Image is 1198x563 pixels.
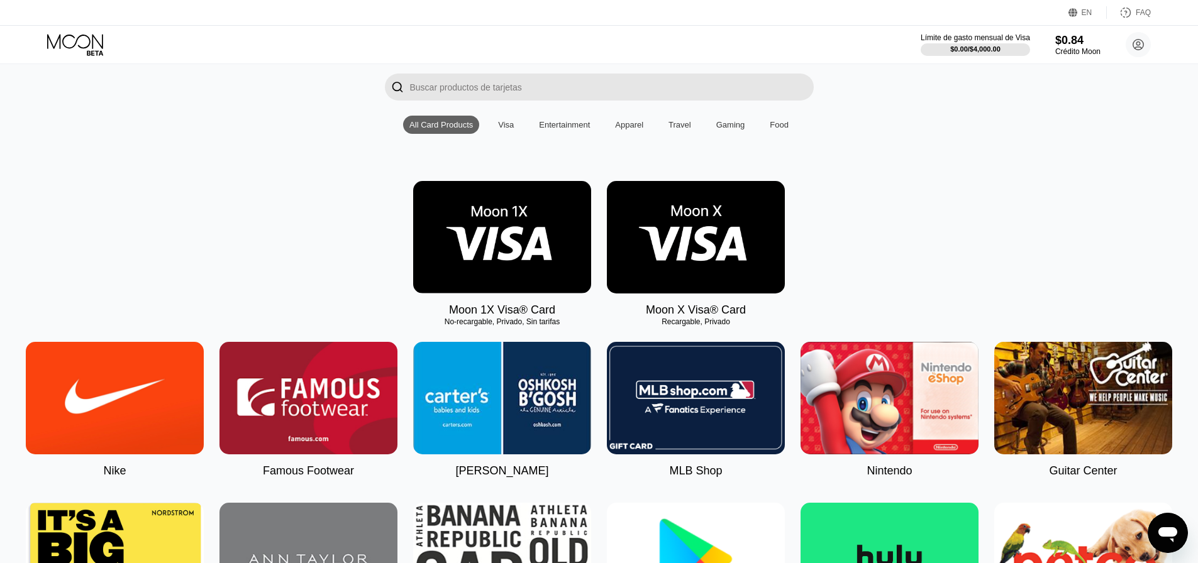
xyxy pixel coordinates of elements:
[539,120,590,129] div: Entertainment
[385,74,410,101] div: 
[533,116,596,134] div: Entertainment
[615,120,643,129] div: Apparel
[1107,6,1151,19] div: FAQ
[498,120,514,129] div: Visa
[449,303,555,317] div: Moon 1X Visa® Card
[263,464,354,478] div: Famous Footwear
[716,120,745,129] div: Gaming
[1082,8,1092,17] div: EN
[103,464,126,478] div: Nike
[669,464,722,478] div: MLB Shop
[662,116,697,134] div: Travel
[410,74,814,101] input: Search card products
[763,116,795,134] div: Food
[710,116,752,134] div: Gaming
[668,120,691,129] div: Travel
[1068,6,1107,19] div: EN
[1055,34,1101,56] div: $0.84Crédito Moon
[867,464,912,478] div: Nintendo
[607,317,785,326] div: Recargable, Privado
[403,116,479,134] div: All Card Products
[413,317,591,326] div: No-recargable, Privado, Sin tarifas
[770,120,789,129] div: Food
[492,116,520,134] div: Visa
[409,120,473,129] div: All Card Products
[609,116,650,134] div: Apparel
[1055,47,1101,56] div: Crédito Moon
[646,303,746,317] div: Moon X Visa® Card
[921,33,1030,56] div: Límite de gasto mensual de Visa$0.00/$4,000.00
[1148,513,1188,553] iframe: Botón para iniciar la ventana de mensajería
[391,80,404,94] div: 
[921,33,1030,42] div: Límite de gasto mensual de Visa
[455,464,548,478] div: [PERSON_NAME]
[1049,464,1117,478] div: Guitar Center
[950,45,1001,53] div: $0.00 / $4,000.00
[1055,34,1101,47] div: $0.84
[1136,8,1151,17] div: FAQ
